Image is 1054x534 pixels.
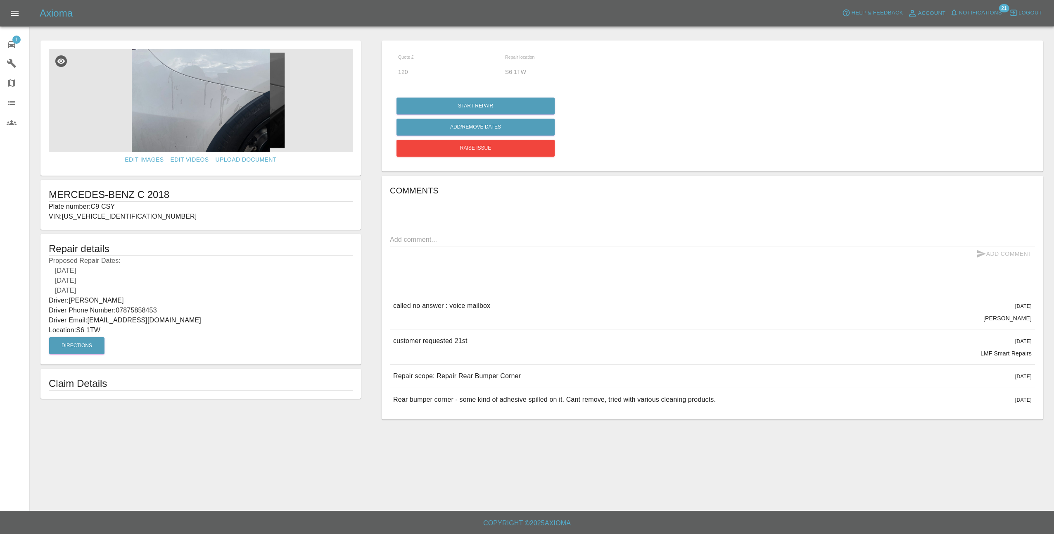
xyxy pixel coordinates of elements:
div: [DATE] [49,266,353,276]
span: Account [918,9,946,18]
p: called no answer : voice mailbox [393,301,490,311]
a: Upload Document [212,152,280,167]
p: Plate number: C9 CSY [49,202,353,212]
button: Open drawer [5,3,25,23]
button: Directions [49,337,104,354]
span: 1 [12,36,21,44]
h1: MERCEDES-BENZ C 2018 [49,188,353,201]
div: [DATE] [49,286,353,296]
p: Repair scope: Repair Rear Bumper Corner [393,371,521,381]
h6: Copyright © 2025 Axioma [7,517,1047,529]
p: [PERSON_NAME] [983,314,1032,322]
span: [DATE] [1015,397,1032,403]
button: Help & Feedback [840,7,905,19]
span: Quote £ [398,55,414,60]
a: Account [905,7,948,20]
p: Location: S6 1TW [49,325,353,335]
span: Repair location [505,55,535,60]
p: Driver Email: [EMAIL_ADDRESS][DOMAIN_NAME] [49,315,353,325]
h5: Repair details [49,242,353,255]
button: Notifications [948,7,1004,19]
div: [DATE] [49,276,353,286]
h5: Axioma [40,7,73,20]
p: Driver Phone Number: 07875858453 [49,305,353,315]
p: Driver: [PERSON_NAME] [49,296,353,305]
p: VIN: [US_VEHICLE_IDENTIFICATION_NUMBER] [49,212,353,222]
p: LMF Smart Repairs [980,349,1032,358]
img: d019a0a4-7855-48ca-bddf-dd4d078338a3 [49,49,353,152]
span: Help & Feedback [851,8,903,18]
h1: Claim Details [49,377,353,390]
a: Edit Images [121,152,167,167]
a: Edit Videos [167,152,212,167]
span: Notifications [959,8,1002,18]
p: Proposed Repair Dates: [49,256,353,296]
button: Logout [1007,7,1044,19]
span: [DATE] [1015,339,1032,344]
span: [DATE] [1015,303,1032,309]
h6: Comments [390,184,1035,197]
span: 21 [999,4,1009,12]
span: Logout [1018,8,1042,18]
button: Add/Remove Dates [396,119,555,136]
button: Start Repair [396,98,555,114]
span: [DATE] [1015,374,1032,379]
p: customer requested 21st [393,336,468,346]
p: Rear bumper corner - some kind of adhesive spilled on it. Cant remove, tried with various cleanin... [393,395,716,405]
button: Raise issue [396,140,555,157]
